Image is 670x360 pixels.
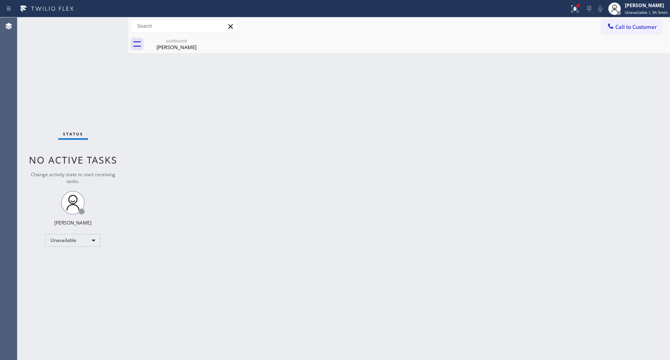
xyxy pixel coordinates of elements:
[625,2,668,9] div: [PERSON_NAME]
[63,131,83,137] span: Status
[595,3,606,14] button: Mute
[54,219,92,226] div: [PERSON_NAME]
[147,35,206,53] div: Tasha Hampton
[147,38,206,44] div: outbound
[625,10,668,15] span: Unavailable | 3h 5min
[615,23,657,30] span: Call to Customer
[45,234,101,247] div: Unavailable
[147,44,206,51] div: [PERSON_NAME]
[29,153,117,166] span: No active tasks
[31,171,115,185] span: Change activity state to start receiving tasks.
[131,20,237,32] input: Search
[601,19,662,34] button: Call to Customer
